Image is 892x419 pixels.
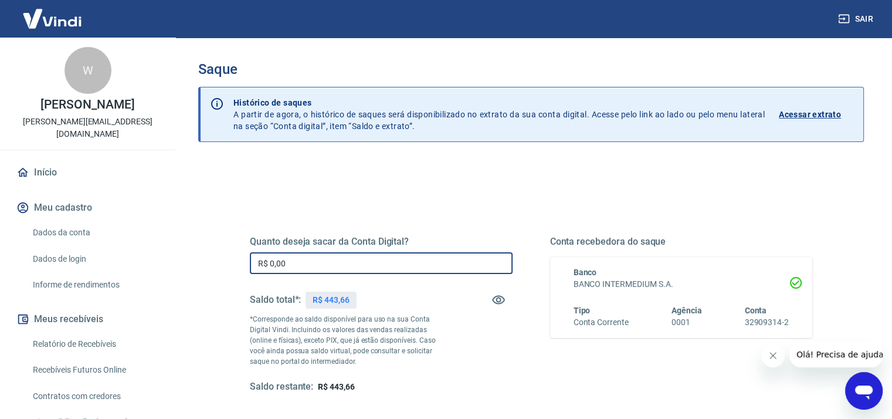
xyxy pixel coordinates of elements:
button: Meus recebíveis [14,306,161,332]
div: W [65,47,111,94]
button: Meu cadastro [14,195,161,221]
a: Relatório de Recebíveis [28,332,161,356]
span: Banco [574,268,597,277]
a: Recebíveis Futuros Online [28,358,161,382]
h6: 0001 [671,316,702,329]
h3: Saque [198,61,864,77]
a: Dados de login [28,247,161,271]
h5: Quanto deseja sacar da Conta Digital? [250,236,513,248]
p: Histórico de saques [233,97,765,109]
h5: Conta recebedora do saque [550,236,813,248]
span: Conta [744,306,766,315]
button: Sair [836,8,878,30]
iframe: Mensagem da empresa [789,342,883,367]
h6: 32909314-2 [744,316,789,329]
h6: Conta Corrente [574,316,629,329]
iframe: Fechar mensagem [761,344,785,367]
p: A partir de agora, o histórico de saques será disponibilizado no extrato da sua conta digital. Ac... [233,97,765,132]
span: R$ 443,66 [318,382,355,391]
a: Contratos com credores [28,384,161,408]
p: R$ 443,66 [313,294,350,306]
img: Vindi [14,1,90,36]
a: Início [14,160,161,185]
p: [PERSON_NAME][EMAIL_ADDRESS][DOMAIN_NAME] [9,116,166,140]
span: Agência [671,306,702,315]
h5: Saldo restante: [250,381,313,393]
p: *Corresponde ao saldo disponível para uso na sua Conta Digital Vindi. Incluindo os valores das ve... [250,314,447,367]
p: Acessar extrato [779,109,841,120]
a: Informe de rendimentos [28,273,161,297]
p: [PERSON_NAME] [40,99,134,111]
span: Olá! Precisa de ajuda? [7,8,99,18]
a: Acessar extrato [779,97,854,132]
span: Tipo [574,306,591,315]
h6: BANCO INTERMEDIUM S.A. [574,278,789,290]
iframe: Botão para abrir a janela de mensagens [845,372,883,410]
h5: Saldo total*: [250,294,301,306]
a: Dados da conta [28,221,161,245]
